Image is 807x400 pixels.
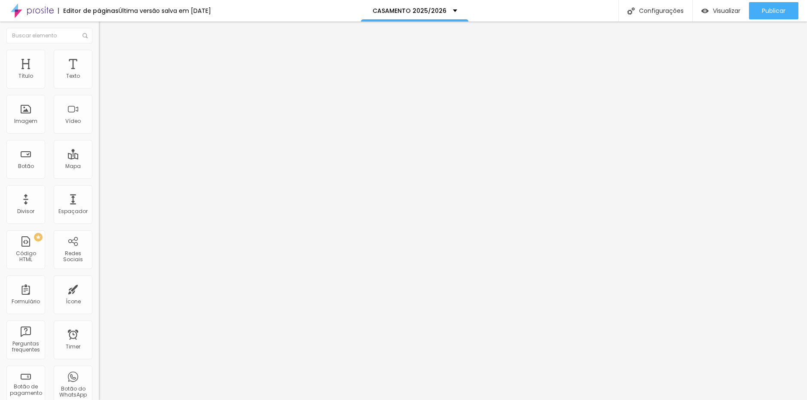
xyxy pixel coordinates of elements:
[65,163,81,169] div: Mapa
[83,33,88,38] img: Icone
[58,8,119,14] div: Editor de páginas
[66,73,80,79] div: Texto
[9,384,43,396] div: Botão de pagamento
[713,7,740,14] span: Visualizar
[762,7,786,14] span: Publicar
[58,208,88,214] div: Espaçador
[18,73,33,79] div: Título
[693,2,749,19] button: Visualizar
[65,118,81,124] div: Vídeo
[66,344,80,350] div: Timer
[6,28,92,43] input: Buscar elemento
[749,2,798,19] button: Publicar
[627,7,635,15] img: Icone
[66,299,81,305] div: Ícone
[9,250,43,263] div: Código HTML
[373,8,446,14] p: CASAMENTO 2025/2026
[56,250,90,263] div: Redes Sociais
[119,8,211,14] div: Última versão salva em [DATE]
[99,21,807,400] iframe: Editor
[18,163,34,169] div: Botão
[9,341,43,353] div: Perguntas frequentes
[17,208,34,214] div: Divisor
[701,7,709,15] img: view-1.svg
[14,118,37,124] div: Imagem
[12,299,40,305] div: Formulário
[56,386,90,398] div: Botão do WhatsApp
